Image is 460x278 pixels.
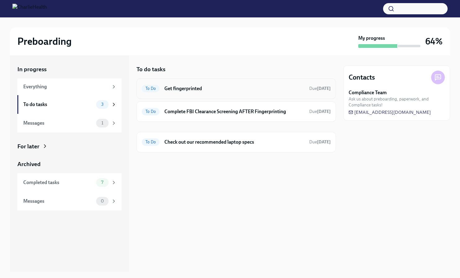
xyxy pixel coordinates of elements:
span: August 26th, 2025 09:00 [309,86,331,91]
h4: Contacts [349,73,375,82]
a: For later [17,142,122,151]
strong: [DATE] [317,139,331,145]
a: Messages1 [17,114,122,132]
div: Everything [23,83,109,90]
h2: Preboarding [17,35,72,48]
strong: Compliance Team [349,89,387,96]
span: To Do [142,109,159,114]
a: Everything [17,78,122,95]
div: Messages [23,120,94,127]
strong: My progress [358,35,385,42]
div: To do tasks [23,101,94,108]
span: Ask us about preboarding, paperwork, and Compliance tasks! [349,96,445,108]
a: Archived [17,160,122,168]
h5: To do tasks [136,65,165,73]
a: To do tasks3 [17,95,122,114]
a: [EMAIL_ADDRESS][DOMAIN_NAME] [349,109,431,115]
span: Due [309,139,331,145]
div: Completed tasks [23,179,94,186]
h3: 64% [425,36,443,47]
span: Due [309,109,331,114]
a: Completed tasks7 [17,173,122,192]
strong: [DATE] [317,109,331,114]
img: CharlieHealth [12,4,47,14]
strong: [DATE] [317,86,331,91]
a: In progress [17,65,122,73]
a: To DoComplete FBI Clearance Screening AFTER FingerprintingDue[DATE] [142,107,331,117]
h6: Get fingerprinted [164,85,304,92]
span: To Do [142,140,159,144]
a: To DoCheck out our recommended laptop specsDue[DATE] [142,137,331,147]
span: To Do [142,86,159,91]
div: For later [17,142,39,151]
div: Messages [23,198,94,205]
a: To DoGet fingerprintedDue[DATE] [142,84,331,94]
span: 0 [97,199,108,203]
h6: Check out our recommended laptop specs [164,139,304,146]
span: Due [309,86,331,91]
span: 3 [97,102,107,107]
span: 7 [97,180,107,185]
h6: Complete FBI Clearance Screening AFTER Fingerprinting [164,108,304,115]
span: August 26th, 2025 09:00 [309,139,331,145]
a: Messages0 [17,192,122,211]
span: August 29th, 2025 09:00 [309,109,331,114]
span: 1 [98,121,107,125]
